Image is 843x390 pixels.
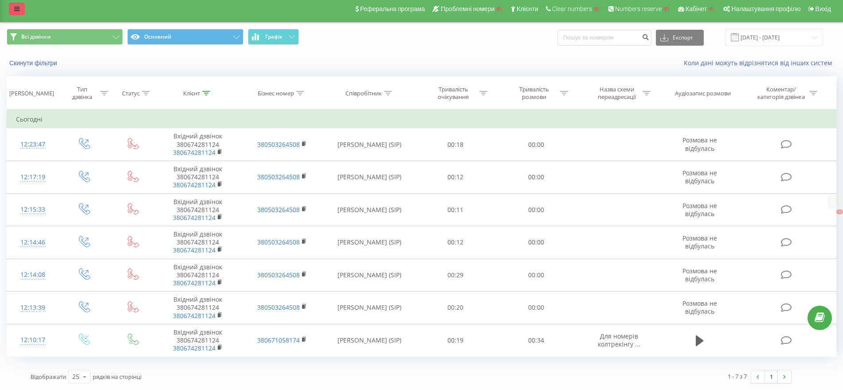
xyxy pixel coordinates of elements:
[156,226,240,259] td: Вхідний дзвінок 380674281124
[345,90,382,97] div: Співробітник
[510,86,558,101] div: Тривалість розмови
[496,226,577,259] td: 00:00
[496,128,577,161] td: 00:00
[93,373,141,381] span: рядків на сторінці
[67,86,98,101] div: Тип дзвінка
[173,148,216,157] a: 380674281124
[430,86,477,101] div: Тривалість очікування
[173,213,216,222] a: 380674281124
[731,5,800,12] span: Налаштування профілю
[324,259,415,292] td: [PERSON_NAME] (SIP)
[7,29,123,45] button: Всі дзвінки
[122,90,140,97] div: Статус
[686,5,707,12] span: Кабінет
[324,324,415,357] td: [PERSON_NAME] (SIP)
[257,205,300,214] a: 380503264508
[682,267,717,283] span: Розмова не відбулась
[755,86,807,101] div: Коментар/категорія дзвінка
[496,292,577,324] td: 00:00
[496,161,577,193] td: 00:00
[765,370,778,383] a: 1
[415,193,496,226] td: 00:11
[9,90,54,97] div: [PERSON_NAME]
[682,136,717,152] span: Розмова не відбулась
[324,292,415,324] td: [PERSON_NAME] (SIP)
[173,246,216,254] a: 380674281124
[324,128,415,161] td: [PERSON_NAME] (SIP)
[173,344,216,352] a: 380674281124
[156,259,240,292] td: Вхідний дзвінок 380674281124
[552,5,592,12] span: Clear numbers
[16,136,50,153] div: 12:23:47
[415,259,496,292] td: 00:29
[257,303,300,311] a: 380503264508
[257,238,300,246] a: 380503264508
[16,234,50,251] div: 12:14:46
[257,173,300,181] a: 380503264508
[441,5,494,12] span: Проблемні номери
[615,5,662,12] span: Numbers reserve
[682,169,717,185] span: Розмова не відбулась
[415,324,496,357] td: 00:19
[257,271,300,279] a: 380503264508
[324,226,415,259] td: [PERSON_NAME] (SIP)
[248,29,299,45] button: Графік
[31,373,66,381] span: Відображати
[557,30,651,46] input: Пошук за номером
[324,193,415,226] td: [PERSON_NAME] (SIP)
[675,90,731,97] div: Аудіозапис розмови
[682,234,717,250] span: Розмова не відбулась
[72,372,79,381] div: 25
[496,324,577,357] td: 00:34
[7,110,836,128] td: Сьогодні
[173,181,216,189] a: 380674281124
[415,292,496,324] td: 00:20
[127,29,243,45] button: Основний
[816,5,831,12] span: Вихід
[156,292,240,324] td: Вхідний дзвінок 380674281124
[156,193,240,226] td: Вхідний дзвінок 380674281124
[257,140,300,149] a: 380503264508
[257,336,300,344] a: 380671058174
[16,169,50,186] div: 12:17:19
[21,33,51,40] span: Всі дзвінки
[7,59,62,67] button: Скинути фільтри
[183,90,200,97] div: Клієнт
[593,86,640,101] div: Назва схеми переадресації
[265,34,282,40] span: Графік
[656,30,704,46] button: Експорт
[156,128,240,161] td: Вхідний дзвінок 380674281124
[16,266,50,284] div: 12:14:08
[415,161,496,193] td: 00:12
[156,324,240,357] td: Вхідний дзвінок 380674281124
[728,372,747,381] div: 1 - 7 з 7
[496,193,577,226] td: 00:00
[173,311,216,320] a: 380674281124
[156,161,240,193] td: Вхідний дзвінок 380674281124
[496,259,577,292] td: 00:00
[598,332,640,348] span: Для номерів колтрекінгу ...
[682,299,717,315] span: Розмова не відбулась
[360,5,425,12] span: Реферальна програма
[517,5,538,12] span: Клієнти
[415,226,496,259] td: 00:12
[258,90,294,97] div: Бізнес номер
[16,331,50,349] div: 12:10:17
[173,279,216,287] a: 380674281124
[415,128,496,161] td: 00:18
[16,201,50,218] div: 12:15:33
[684,59,836,67] a: Коли дані можуть відрізнятися вiд інших систем
[324,161,415,193] td: [PERSON_NAME] (SIP)
[16,299,50,316] div: 12:13:39
[836,209,843,214] button: X
[682,201,717,218] span: Розмова не відбулась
